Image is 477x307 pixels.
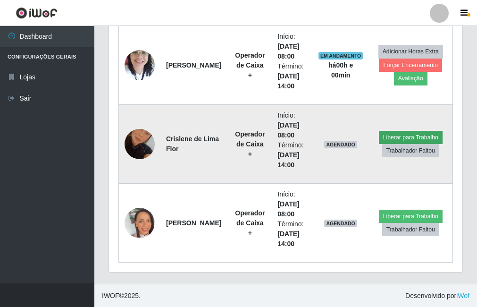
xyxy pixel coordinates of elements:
li: Término: [277,140,307,170]
time: [DATE] 08:00 [277,200,299,218]
button: Forçar Encerramento [379,59,442,72]
li: Término: [277,219,307,249]
time: [DATE] 14:00 [277,230,299,247]
button: Avaliação [394,72,427,85]
button: Adicionar Horas Extra [378,45,443,58]
img: 1741725931252.jpeg [125,208,155,238]
button: Trabalhador Faltou [382,223,439,236]
img: 1710860479647.jpeg [125,117,155,171]
a: iWof [456,292,469,299]
button: Liberar para Trabalho [379,210,443,223]
li: Término: [277,61,307,91]
button: Liberar para Trabalho [379,131,443,144]
li: Início: [277,189,307,219]
img: CoreUI Logo [16,7,58,19]
time: [DATE] 14:00 [277,72,299,90]
span: Desenvolvido por [405,291,469,301]
strong: Crislene de Lima Flor [166,135,219,153]
li: Início: [277,111,307,140]
span: AGENDADO [324,220,357,227]
time: [DATE] 08:00 [277,121,299,139]
img: 1739952008601.jpeg [125,45,155,85]
button: Trabalhador Faltou [382,144,439,157]
time: [DATE] 14:00 [277,151,299,169]
span: AGENDADO [324,141,357,148]
strong: há 00 h e 00 min [328,61,353,79]
li: Início: [277,32,307,61]
span: IWOF [102,292,119,299]
strong: Operador de Caixa + [235,51,265,79]
span: EM ANDAMENTO [318,52,363,60]
strong: [PERSON_NAME] [166,219,221,227]
strong: [PERSON_NAME] [166,61,221,69]
time: [DATE] 08:00 [277,43,299,60]
strong: Operador de Caixa + [235,209,265,237]
span: © 2025 . [102,291,141,301]
strong: Operador de Caixa + [235,130,265,158]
